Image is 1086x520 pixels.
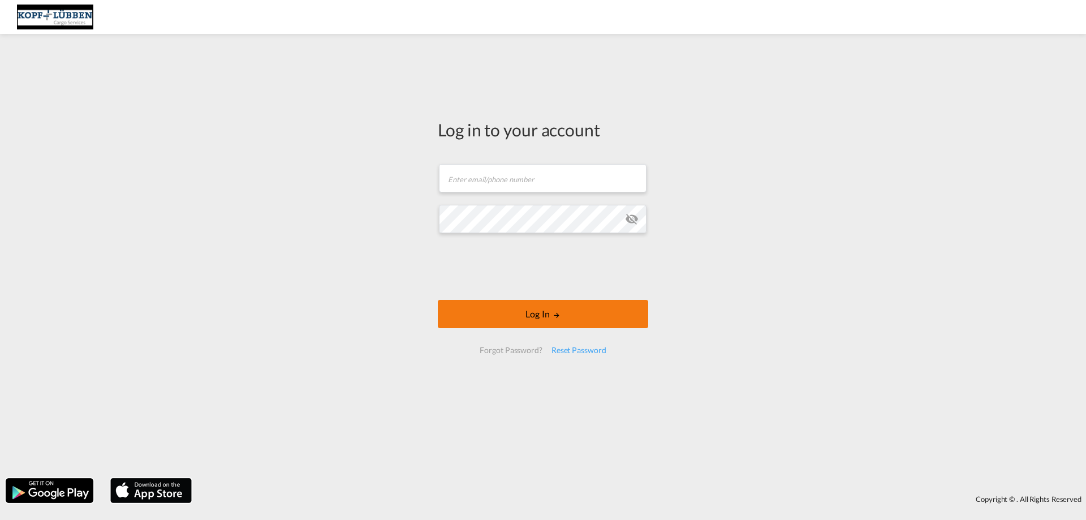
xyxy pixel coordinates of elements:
[475,340,546,360] div: Forgot Password?
[438,118,648,141] div: Log in to your account
[547,340,611,360] div: Reset Password
[197,489,1086,509] div: Copyright © . All Rights Reserved
[438,300,648,328] button: LOGIN
[109,477,193,504] img: apple.png
[439,164,647,192] input: Enter email/phone number
[5,477,94,504] img: google.png
[625,212,639,226] md-icon: icon-eye-off
[457,244,629,289] iframe: reCAPTCHA
[17,5,93,30] img: 25cf3bb0aafc11ee9c4fdbd399af7748.JPG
